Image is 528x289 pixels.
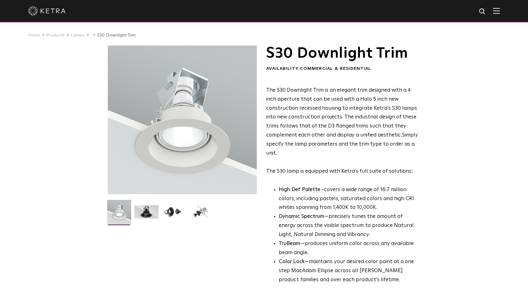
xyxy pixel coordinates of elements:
[279,241,300,246] strong: TruBeam
[266,46,418,61] h1: S30 Downlight Trim
[134,205,158,223] img: S30 Halo Downlight_Hero_Black_Gradient
[46,33,65,37] a: Products
[493,8,500,14] img: Hamburger%20Nav.svg
[479,8,486,16] img: search icon
[28,6,66,16] img: ketra-logo-2019-white
[279,187,324,192] strong: High Def Palette -
[266,86,418,176] p: The S30 lamp is equipped with Ketra's full suite of solutions:
[97,33,136,37] a: S30 Downlight Trim
[28,33,40,37] a: Home
[266,132,418,156] span: Simply specify the lamp parameters and the trim type to order as a unit.​
[71,33,85,37] a: Lamps
[266,66,418,72] div: Availability:
[279,239,418,258] li: —produces uniform color across any available beam angle.
[279,258,418,285] li: —maintains your desired color point at a one step MacAdam Ellipse across all [PERSON_NAME] produc...
[300,66,371,71] span: Commercial & Residential
[162,205,186,223] img: S30 Halo Downlight_Table Top_Black
[189,205,213,223] img: S30 Halo Downlight_Exploded_Black
[279,212,418,239] li: —precisely tunes the amount of energy across the visible spectrum to produce Natural Light, Natur...
[279,259,305,264] strong: Color Lock
[266,88,417,138] span: The S30 Downlight Trim is an elegant trim designed with a 4 inch aperture that can be used with a...
[279,214,324,219] strong: Dynamic Spectrum
[107,200,131,229] img: S30-DownlightTrim-2021-Web-Square
[279,185,418,213] p: covers a wide range of 16.7 million colors, including pastels, saturated colors and high CRI whit...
